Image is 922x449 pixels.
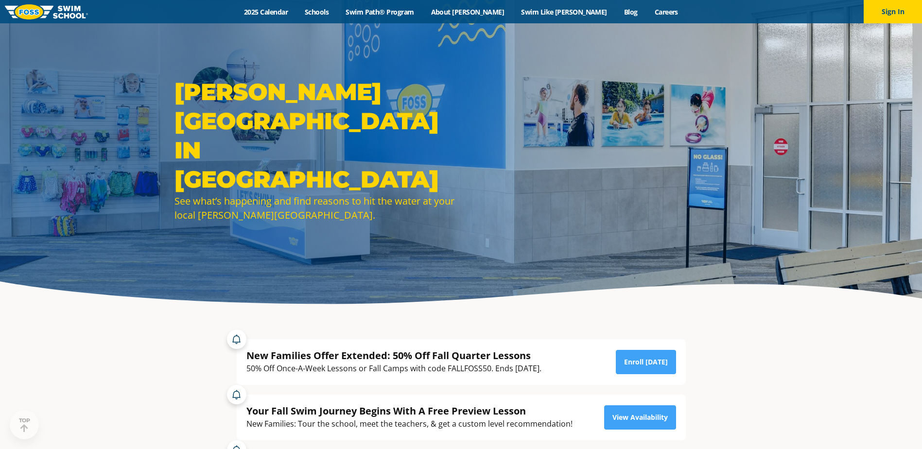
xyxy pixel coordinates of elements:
a: Swim Path® Program [337,7,422,17]
a: Blog [615,7,646,17]
a: 2025 Calendar [236,7,296,17]
h1: [PERSON_NAME][GEOGRAPHIC_DATA] in [GEOGRAPHIC_DATA] [174,77,456,194]
a: Swim Like [PERSON_NAME] [513,7,616,17]
a: View Availability [604,405,676,430]
a: Schools [296,7,337,17]
div: New Families: Tour the school, meet the teachers, & get a custom level recommendation! [246,417,573,431]
div: Your Fall Swim Journey Begins With A Free Preview Lesson [246,404,573,417]
div: TOP [19,417,30,432]
a: About [PERSON_NAME] [422,7,513,17]
div: New Families Offer Extended: 50% Off Fall Quarter Lessons [246,349,541,362]
a: Enroll [DATE] [616,350,676,374]
img: FOSS Swim School Logo [5,4,88,19]
a: Careers [646,7,686,17]
div: See what’s happening and find reasons to hit the water at your local [PERSON_NAME][GEOGRAPHIC_DATA]. [174,194,456,222]
div: 50% Off Once-A-Week Lessons or Fall Camps with code FALLFOSS50. Ends [DATE]. [246,362,541,375]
